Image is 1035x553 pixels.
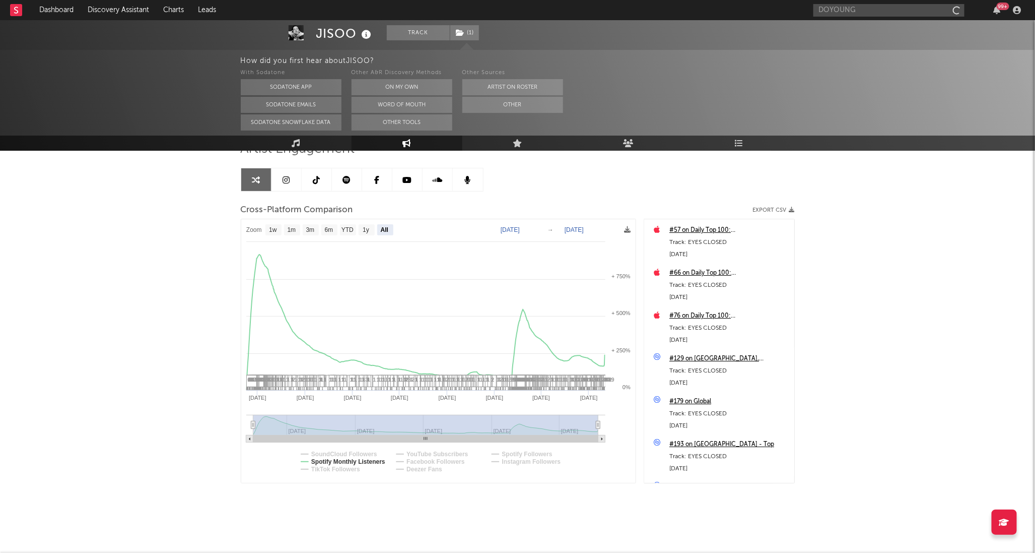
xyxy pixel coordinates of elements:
[547,226,554,233] text: →
[669,236,789,249] div: Track: EYES CLOSED
[604,377,607,383] span: 4
[669,396,789,408] a: #179 on Global
[465,377,468,383] span: 2
[570,377,573,383] span: 1
[450,25,479,40] span: ( 1 )
[380,227,388,234] text: All
[502,458,561,465] text: Instagram Followers
[424,377,427,383] span: 1
[486,377,489,383] span: 1
[296,395,314,401] text: [DATE]
[350,377,353,383] span: 1
[669,377,789,389] div: [DATE]
[363,227,369,234] text: 1y
[580,377,583,383] span: 1
[282,377,285,383] span: 1
[291,377,294,383] span: 1
[352,67,452,79] div: Other A&R Discovery Methods
[405,377,411,383] span: 13
[287,227,296,234] text: 1m
[669,310,789,322] a: #76 on Daily Top 100: [GEOGRAPHIC_DATA]
[497,377,500,383] span: 1
[442,377,445,383] span: 1
[753,207,795,213] button: Export CSV
[306,227,314,234] text: 3m
[352,114,452,131] button: Other Tools
[241,67,341,79] div: With Sodatone
[669,481,789,494] a: #144 on Korea - Top
[382,377,385,383] span: 1
[241,204,353,216] span: Cross-Platform Comparison
[406,451,468,458] text: YouTube Subscribers
[400,377,403,383] span: 1
[997,3,1009,10] div: 99 +
[480,377,483,383] span: 1
[343,395,361,401] text: [DATE]
[324,377,327,383] span: 1
[563,377,566,383] span: 1
[392,377,395,383] span: 1
[295,377,298,383] span: 1
[813,4,964,17] input: Search for artists
[669,463,789,475] div: [DATE]
[437,377,440,383] span: 1
[669,224,789,236] div: #57 on Daily Top 100: [GEOGRAPHIC_DATA]
[319,377,322,383] span: 1
[341,227,353,234] text: YTD
[406,458,465,465] text: Facebook Followers
[241,79,341,95] button: Sodatone App
[994,6,1001,14] button: 99+
[669,353,789,365] a: #129 on [GEOGRAPHIC_DATA], [US_STATE], [GEOGRAPHIC_DATA]
[420,377,423,383] span: 1
[344,377,347,383] span: 1
[513,377,522,383] span: 118
[460,377,463,383] span: 1
[391,395,408,401] text: [DATE]
[510,377,513,383] span: 5
[246,227,262,234] text: Zoom
[286,377,289,383] span: 1
[261,377,264,383] span: 4
[438,395,456,401] text: [DATE]
[428,377,431,383] span: 1
[334,377,337,383] span: 1
[582,377,588,383] span: 31
[545,377,548,383] span: 1
[362,377,365,383] span: 1
[255,377,261,383] span: 13
[248,377,254,383] span: 63
[669,267,789,279] a: #66 on Daily Top 100: [GEOGRAPHIC_DATA]
[366,377,369,383] span: 3
[329,377,332,383] span: 1
[507,377,510,383] span: 1
[456,377,459,383] span: 1
[324,227,333,234] text: 6m
[249,395,266,401] text: [DATE]
[611,310,631,316] text: + 500%
[550,377,554,383] span: 1
[669,334,789,346] div: [DATE]
[280,377,283,383] span: 1
[352,79,452,95] button: On My Own
[588,377,591,383] span: 1
[241,114,341,131] button: Sodatone Snowflake Data
[477,377,480,383] span: 1
[611,347,631,353] text: + 250%
[380,377,383,383] span: 1
[462,97,563,113] button: Other
[434,377,437,383] span: 1
[486,395,503,401] text: [DATE]
[669,322,789,334] div: Track: EYES CLOSED
[298,377,301,383] span: 1
[308,377,311,383] span: 1
[241,97,341,113] button: Sodatone Emails
[462,67,563,79] div: Other Sources
[341,377,344,383] span: 1
[669,249,789,261] div: [DATE]
[415,377,418,383] span: 1
[406,466,442,473] text: Deezer Fans
[580,395,598,401] text: [DATE]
